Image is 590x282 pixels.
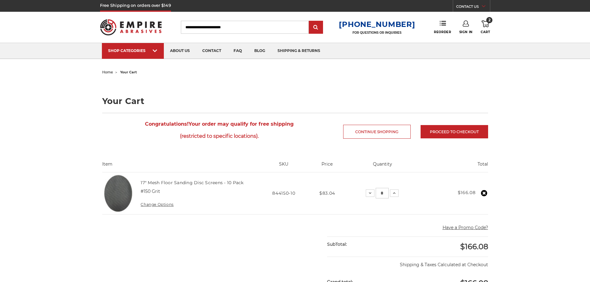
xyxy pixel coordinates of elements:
[102,161,258,172] th: Item
[343,125,411,139] a: Continue Shopping
[141,180,243,185] a: 17" Mesh Floor Sanding Disc Screens - 10 Pack
[100,15,162,39] img: Empire Abrasives
[345,161,420,172] th: Quantity
[227,43,248,59] a: faq
[327,237,408,252] div: SubTotal:
[339,31,415,35] p: FOR QUESTIONS OR INQUIRIES
[420,161,488,172] th: Total
[456,3,490,12] a: CONTACT US
[460,242,488,251] span: $166.08
[376,188,389,198] input: 17" Mesh Floor Sanding Disc Screens - 10 Pack Quantity:
[271,43,326,59] a: shipping & returns
[102,97,488,105] h1: Your Cart
[102,70,113,74] a: home
[141,188,160,195] dd: #150 Grit
[481,30,490,34] span: Cart
[309,161,345,172] th: Price
[458,190,476,195] strong: $166.08
[120,70,137,74] span: your cart
[102,172,134,214] img: 17" Floor Sanding Mesh Screen
[145,121,189,127] strong: Congratulations!
[102,130,337,142] span: (restricted to specific locations).
[141,202,173,207] a: Change Options
[258,161,309,172] th: SKU
[459,30,473,34] span: Sign In
[434,20,451,34] a: Reorder
[196,43,227,59] a: contact
[319,190,335,196] span: $83.04
[164,43,196,59] a: about us
[421,125,488,138] a: Proceed to checkout
[102,118,337,142] span: Your order may qualify for free shipping
[248,43,271,59] a: blog
[310,21,322,34] input: Submit
[481,20,490,34] a: 2 Cart
[339,20,415,29] a: [PHONE_NUMBER]
[486,17,492,23] span: 2
[443,224,488,231] button: Have a Promo Code?
[272,190,295,196] span: 844150-10
[108,48,158,53] div: SHOP CATEGORIES
[327,257,488,268] p: Shipping & Taxes Calculated at Checkout
[434,30,451,34] span: Reorder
